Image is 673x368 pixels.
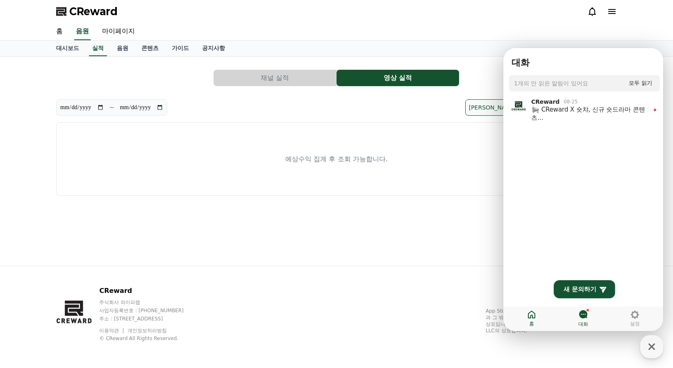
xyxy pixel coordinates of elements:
[89,41,107,56] a: 실적
[165,41,196,56] a: 가이드
[503,48,663,331] iframe: Channel chat
[50,23,69,40] a: 홈
[50,41,86,56] a: 대시보드
[135,41,165,56] a: 콘텐츠
[469,102,516,113] p: [PERSON_NAME]
[56,5,118,18] a: CReward
[95,23,141,40] a: 마이페이지
[69,5,118,18] span: CReward
[99,299,199,306] p: 주식회사 와이피랩
[99,286,199,296] p: CReward
[99,335,199,342] p: © CReward All Rights Reserved.
[74,23,91,40] a: 음원
[99,315,199,322] p: 주소 : [STREET_ADDRESS]
[127,328,167,334] a: 개인정보처리방침
[99,328,125,334] a: 이용약관
[214,70,336,86] button: 채널 실적
[285,154,387,164] p: 예상수익 집계 후 조회 가능합니다.
[465,99,532,116] button: [PERSON_NAME]
[99,307,199,314] p: 사업자등록번호 : [PHONE_NUMBER]
[110,41,135,56] a: 음원
[214,70,336,86] a: 채널 실적
[109,103,114,112] p: ~
[486,308,617,334] p: App Store, iCloud, iCloud Drive 및 iTunes Store는 미국과 그 밖의 나라 및 지역에서 등록된 Apple Inc.의 서비스 상표입니다. Goo...
[196,41,232,56] a: 공지사항
[336,70,459,86] button: 영상 실적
